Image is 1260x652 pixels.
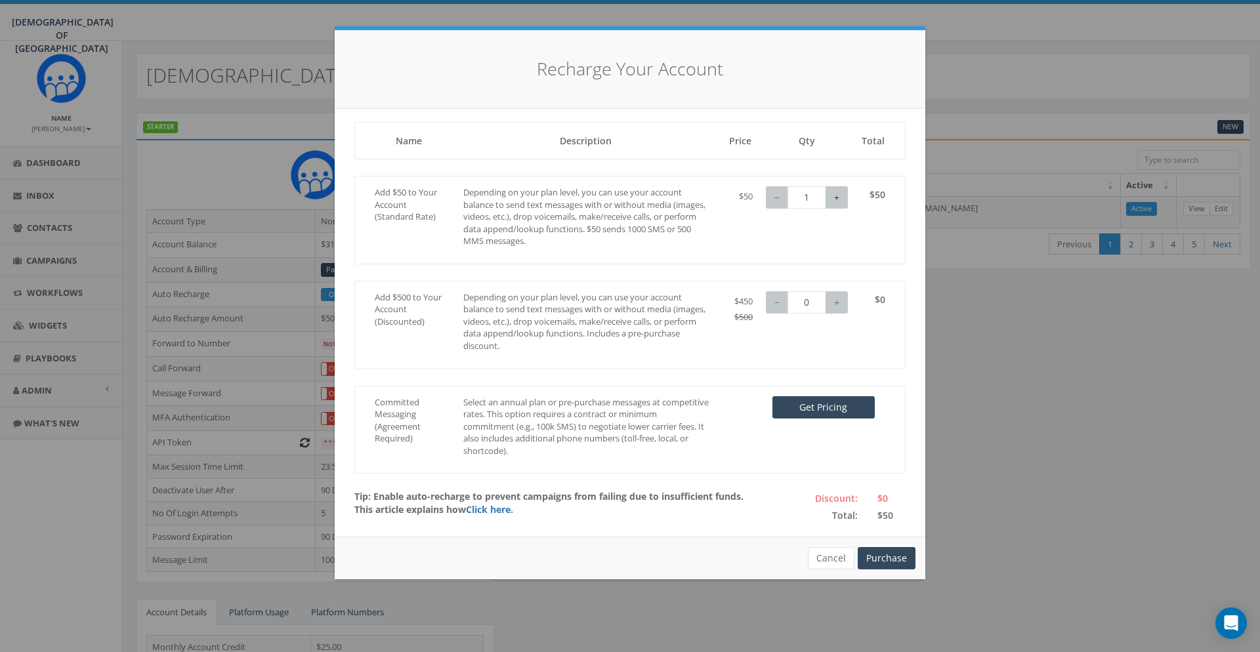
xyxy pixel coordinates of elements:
[354,56,906,82] h4: Recharge Your Account
[826,291,848,314] button: +
[375,396,444,445] p: Committed Messaging (Agreement Required)
[861,136,885,146] h5: Total
[375,291,444,328] p: Add $500 to Your Account (Discounted)
[861,295,885,304] h5: $0
[766,291,788,314] button: −
[826,186,848,209] button: +
[739,190,753,202] span: $50
[1215,607,1247,639] div: Open Intercom Messenger
[463,186,709,247] p: Depending on your plan level, you can use your account balance to send text messages with or with...
[783,493,858,503] h5: Discount:
[463,396,709,457] p: Select an annual plan or pre-purchase messages at competitive rates. This option requires a contr...
[466,503,511,516] a: Click here
[877,510,905,520] h5: $50
[808,547,854,569] button: Cancel
[772,396,875,418] button: Get Pricing
[375,186,444,223] p: Add $50 to Your Account (Standard Rate)
[463,136,709,146] h5: Description
[772,136,841,146] h5: Qty
[877,493,905,503] h5: $0
[858,547,915,569] button: Purchase
[734,295,753,307] span: $450
[354,490,763,516] p: Tip: Enable auto-recharge to prevent campaigns from failing due to insufficient funds. This artic...
[861,190,885,199] h5: $50
[375,136,444,146] h5: Name
[728,136,753,146] h5: Price
[783,510,858,520] h5: Total:
[463,291,709,352] p: Depending on your plan level, you can use your account balance to send text messages with or with...
[734,311,753,323] span: $500
[766,186,788,209] button: −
